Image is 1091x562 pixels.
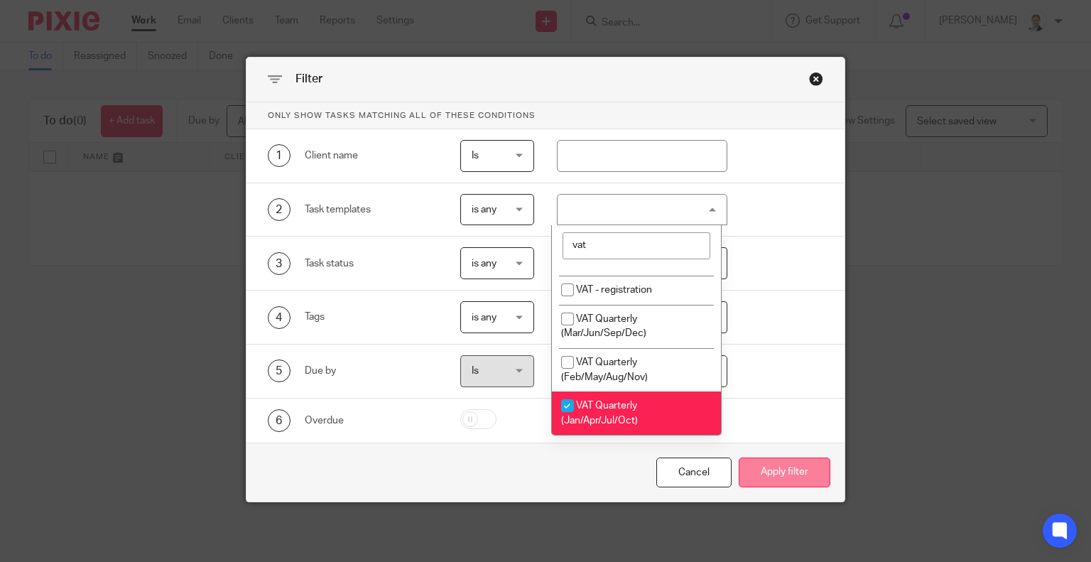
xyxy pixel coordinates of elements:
div: Overdue [305,414,438,428]
span: Filter [295,73,322,85]
div: 3 [268,252,291,275]
span: VAT - Quarterly EC Sales List - Archived [561,242,708,266]
span: is any [472,313,496,323]
div: Close this dialog window [809,72,823,86]
div: Due by [305,364,438,378]
span: Is [472,366,479,376]
div: 1 [268,144,291,167]
div: Close this dialog window [656,458,732,488]
div: Task status [305,256,438,271]
span: VAT Quarterly (Feb/May/Aug/Nov) [561,357,648,382]
span: is any [472,259,496,269]
span: VAT Quarterly (Mar/Jun/Sep/Dec) [561,314,646,339]
div: Tags [305,310,438,324]
div: 4 [268,306,291,329]
button: Apply filter [739,458,830,488]
p: Only show tasks matching all of these conditions [246,102,845,129]
span: is any [472,205,496,215]
div: Client name [305,148,438,163]
span: VAT - registration [576,285,652,295]
span: Is [472,151,479,161]
div: 5 [268,360,291,382]
div: 6 [268,409,291,432]
span: VAT Quarterly (Jan/Apr/Jul/Oct) [561,401,638,426]
input: Search options... [563,232,710,259]
div: 2 [268,198,291,221]
div: Task templates [305,202,438,217]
